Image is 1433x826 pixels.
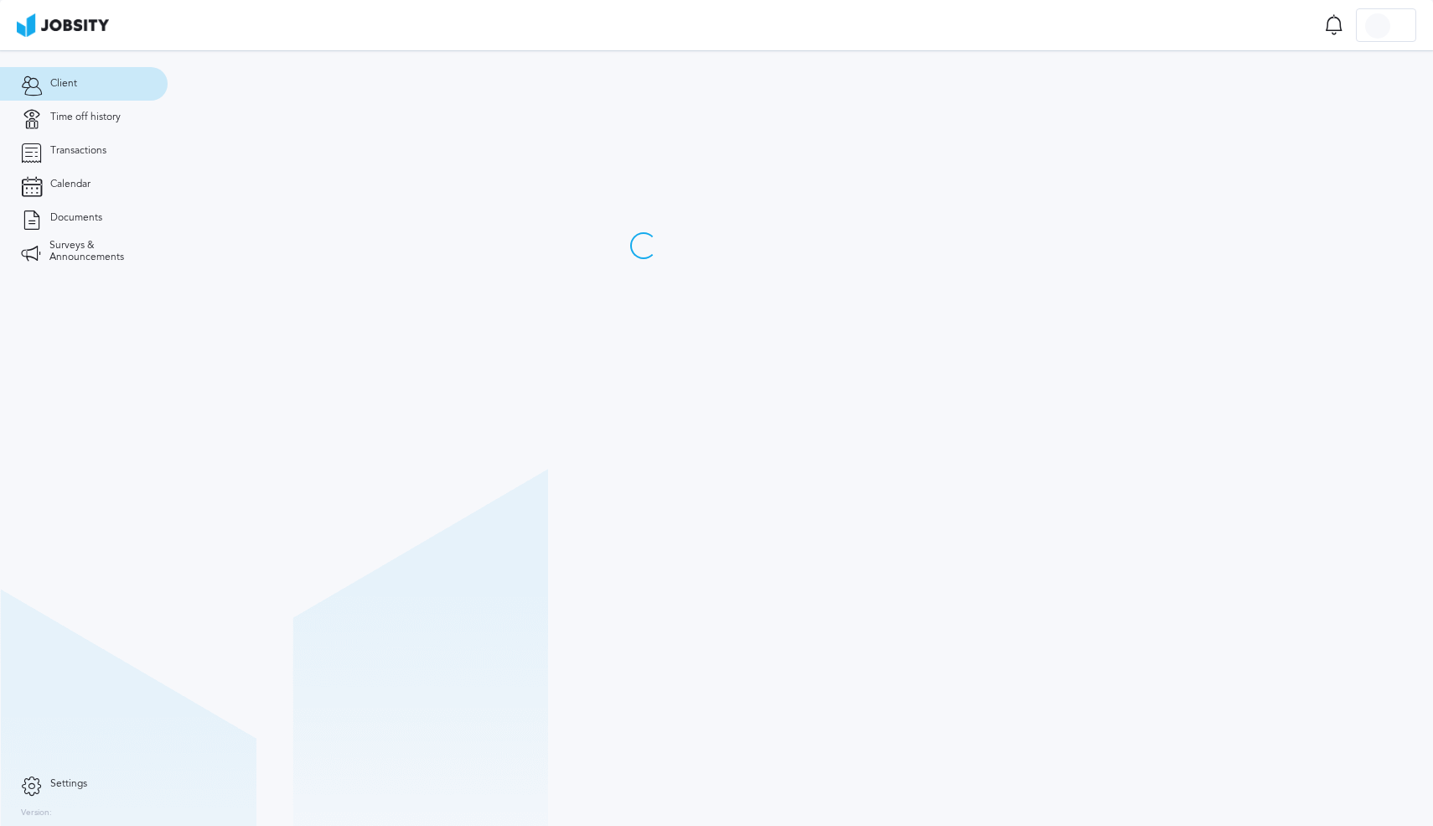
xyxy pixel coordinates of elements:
[50,778,87,790] span: Settings
[50,78,77,90] span: Client
[49,240,147,263] span: Surveys & Announcements
[50,179,91,190] span: Calendar
[50,145,106,157] span: Transactions
[50,112,121,123] span: Time off history
[17,13,109,37] img: ab4bad089aa723f57921c736e9817d99.png
[50,212,102,224] span: Documents
[21,808,52,818] label: Version:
